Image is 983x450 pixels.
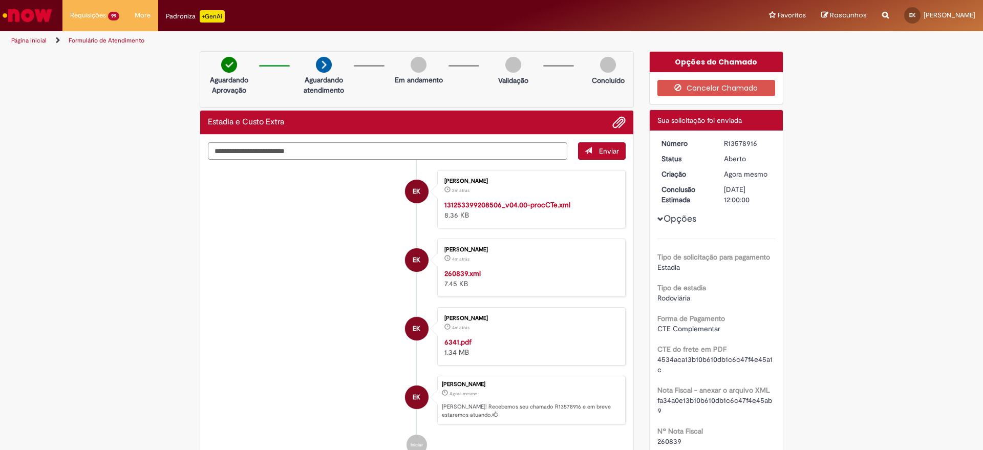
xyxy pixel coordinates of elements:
img: img-circle-grey.png [600,57,616,73]
span: 4m atrás [452,325,469,331]
div: Edna Pivovar Kruszielski [405,248,429,272]
a: Rascunhos [821,11,867,20]
span: 4534aca13b10b610db1c6c47f4e45a1c [657,355,773,374]
button: Adicionar anexos [612,116,626,129]
span: CTE Complementar [657,324,720,333]
li: Edna Pivovar Kruszielski [208,376,626,425]
span: 260839 [657,437,681,446]
time: 29/09/2025 18:48:30 [452,187,469,194]
span: Agora mesmo [450,391,477,397]
img: img-circle-grey.png [411,57,426,73]
ul: Trilhas de página [8,31,648,50]
b: Forma de Pagamento [657,314,725,323]
b: Nota Fiscal - anexar o arquivo XML [657,385,770,395]
span: Agora mesmo [724,169,767,179]
a: 131253399208506_v04.00-procCTe.xml [444,200,570,209]
span: More [135,10,151,20]
dt: Criação [654,169,717,179]
span: 99 [108,12,119,20]
span: Requisições [70,10,106,20]
div: Edna Pivovar Kruszielski [405,317,429,340]
span: Favoritos [778,10,806,20]
div: Padroniza [166,10,225,23]
div: [PERSON_NAME] [444,247,615,253]
p: Aguardando atendimento [299,75,349,95]
div: 29/09/2025 18:50:00 [724,169,772,179]
textarea: Digite sua mensagem aqui... [208,142,567,160]
div: Aberto [724,154,772,164]
a: Formulário de Atendimento [69,36,144,45]
h2: Estadia e Custo Extra Histórico de tíquete [208,118,284,127]
img: arrow-next.png [316,57,332,73]
div: [DATE] 12:00:00 [724,184,772,205]
span: EK [413,179,420,204]
p: Concluído [592,75,625,85]
b: Tipo de estadia [657,283,706,292]
div: [PERSON_NAME] [444,178,615,184]
button: Cancelar Chamado [657,80,776,96]
p: Validação [498,75,528,85]
b: Nº Nota Fiscal [657,426,703,436]
div: [PERSON_NAME] [444,315,615,322]
span: Estadia [657,263,680,272]
div: Edna Pivovar Kruszielski [405,180,429,203]
p: Em andamento [395,75,443,85]
div: R13578916 [724,138,772,148]
span: EK [413,385,420,410]
a: Página inicial [11,36,47,45]
span: [PERSON_NAME] [924,11,975,19]
a: 6341.pdf [444,337,472,347]
dt: Número [654,138,717,148]
time: 29/09/2025 18:50:00 [724,169,767,179]
img: ServiceNow [1,5,54,26]
span: EK [413,248,420,272]
div: 7.45 KB [444,268,615,289]
div: [PERSON_NAME] [442,381,620,388]
span: EK [413,316,420,341]
div: 1.34 MB [444,337,615,357]
p: +GenAi [200,10,225,23]
p: [PERSON_NAME]! Recebemos seu chamado R13578916 e em breve estaremos atuando. [442,403,620,419]
span: EK [909,12,915,18]
div: 8.36 KB [444,200,615,220]
img: check-circle-green.png [221,57,237,73]
span: Rodoviária [657,293,690,303]
time: 29/09/2025 18:45:55 [452,325,469,331]
div: Edna Pivovar Kruszielski [405,385,429,409]
dt: Status [654,154,717,164]
b: Tipo de solicitação para pagamento [657,252,770,262]
span: 4m atrás [452,256,469,262]
button: Enviar [578,142,626,160]
b: CTE do frete em PDF [657,345,726,354]
span: fa34a0e13b10b610db1c6c47f4e45ab9 [657,396,772,415]
dt: Conclusão Estimada [654,184,717,205]
span: Sua solicitação foi enviada [657,116,742,125]
p: Aguardando Aprovação [204,75,254,95]
time: 29/09/2025 18:46:01 [452,256,469,262]
span: Enviar [599,146,619,156]
span: Rascunhos [830,10,867,20]
a: 260839.xml [444,269,481,278]
span: 2m atrás [452,187,469,194]
time: 29/09/2025 18:50:00 [450,391,477,397]
img: img-circle-grey.png [505,57,521,73]
div: Opções do Chamado [650,52,783,72]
